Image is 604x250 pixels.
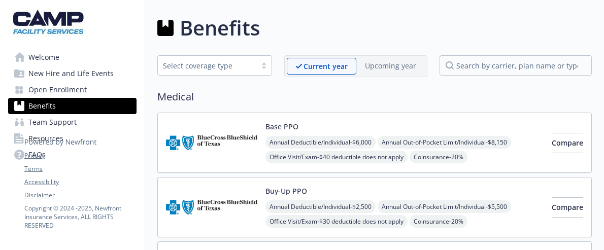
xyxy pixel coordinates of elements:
[552,202,583,212] span: Compare
[265,215,408,228] span: Office Visit/Exam - $30 deductible does not apply
[28,49,59,65] span: Welcome
[552,197,583,218] button: Compare
[28,98,56,114] span: Benefits
[24,177,136,187] a: Accessibility
[24,204,136,230] p: Copyright © 2024 - 2025 , Newfront Insurance Services, ALL RIGHTS RESERVED
[265,136,376,149] span: Annual Deductible/Individual - $6,000
[157,89,592,104] h2: Medical
[265,200,376,213] span: Annual Deductible/Individual - $2,500
[28,65,114,82] span: New Hire and Life Events
[166,186,257,229] img: Blue Cross Blue Shield of Texas Inc. carrier logo
[28,82,87,98] span: Open Enrollment
[8,82,137,98] a: Open Enrollment
[552,133,583,153] button: Compare
[410,215,467,228] span: Coinsurance - 20%
[24,164,136,173] a: Terms
[410,151,467,163] span: Coinsurance - 20%
[378,136,511,149] span: Annual Out-of-Pocket Limit/Individual - $8,150
[356,58,425,75] span: Upcoming year
[265,186,307,196] button: Buy-Up PPO
[8,130,137,147] a: Resources
[8,147,137,163] a: FAQs
[8,114,137,130] a: Team Support
[163,60,251,71] div: Select coverage type
[265,151,408,163] span: Office Visit/Exam - $40 deductible does not apply
[552,138,583,148] span: Compare
[180,13,260,43] h1: Benefits
[8,65,137,82] a: New Hire and Life Events
[365,60,416,71] p: Upcoming year
[8,49,137,65] a: Welcome
[304,61,348,72] p: Current year
[24,191,136,200] a: Disclaimer
[24,151,136,160] a: Privacy
[265,121,298,132] button: Base PPO
[440,55,592,76] input: search by carrier, plan name or type
[28,114,77,130] span: Team Support
[8,98,137,114] a: Benefits
[166,121,257,164] img: Blue Cross Blue Shield of Texas Inc. carrier logo
[378,200,511,213] span: Annual Out-of-Pocket Limit/Individual - $5,500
